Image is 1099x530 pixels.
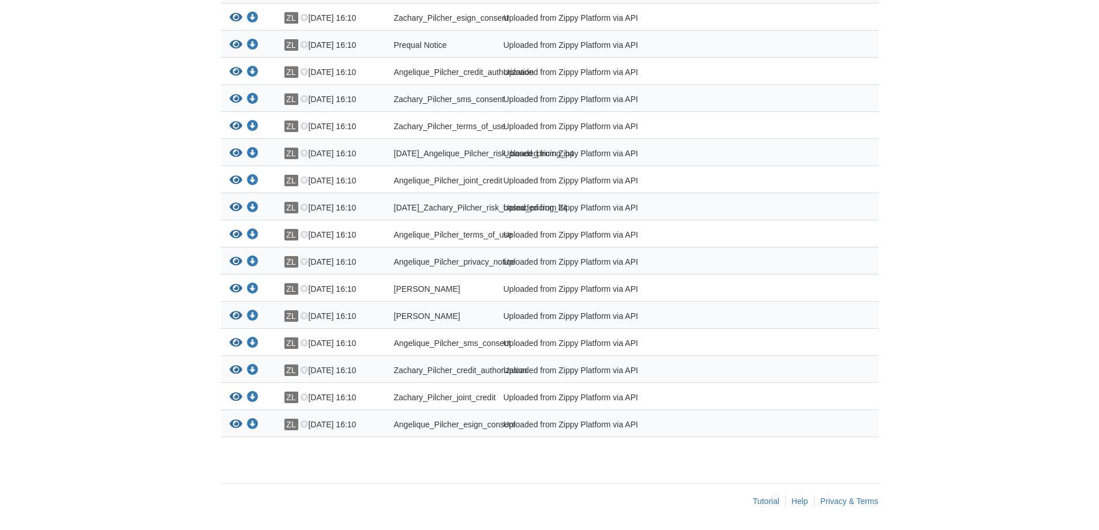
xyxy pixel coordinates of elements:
button: View Zachary_Pilcher_terms_of_use [230,121,242,133]
span: ZL [284,121,298,132]
button: View Angelique_Pilcher_terms_of_use [230,229,242,241]
div: Uploaded from Zippy Platform via API [495,39,769,54]
span: [DATE] 16:10 [300,366,356,375]
div: Uploaded from Zippy Platform via API [495,256,769,271]
button: View Zachary_Pilcher_credit_authorization [230,364,242,377]
span: ZL [284,175,298,186]
button: View Angelique_Pilcher_credit_authorization [230,66,242,78]
a: Download Zachary_Pilcher_terms_of_use [247,122,258,131]
span: ZL [284,229,298,240]
span: ZL [284,202,298,213]
button: View Zachary_Pilcher_joint_credit [230,392,242,404]
a: Download Zachary_Pilcher_esign_consent [247,14,258,23]
div: Uploaded from Zippy Platform via API [495,392,769,407]
a: Download Zachary_Pilcher_credit_authorization [247,366,258,375]
div: Uploaded from Zippy Platform via API [495,66,769,81]
a: Download Zachary_Pilcher_privacy_notice [247,312,258,321]
span: ZL [284,392,298,403]
div: Uploaded from Zippy Platform via API [495,175,769,190]
span: [DATE] 16:10 [300,149,356,158]
span: [PERSON_NAME] [394,311,460,321]
span: ZL [284,283,298,295]
a: Download Zachary_Pilcher_sms_consent [247,95,258,104]
span: [PERSON_NAME] [394,284,460,294]
button: View Angelique_Pilcher_esign_consent [230,419,242,431]
span: ZL [284,310,298,322]
span: ZL [284,148,298,159]
div: Uploaded from Zippy Platform via API [495,310,769,325]
span: ZL [284,256,298,268]
span: Angelique_Pilcher_terms_of_use [394,230,512,239]
a: Download Prequal Notice [247,41,258,50]
a: Download Angelique_Pilcher_sms_consent [247,339,258,348]
a: Download 10-07-2025_Angelique_Pilcher_risk_based_pricing_h4 [247,149,258,159]
span: [DATE] 16:10 [300,311,356,321]
div: Uploaded from Zippy Platform via API [495,419,769,434]
button: View Zachary_Pilcher_esign_consent [230,12,242,24]
span: [DATE] 16:10 [300,122,356,131]
button: View Angelique_Pilcher_joint_credit [230,175,242,187]
div: Uploaded from Zippy Platform via API [495,12,769,27]
span: ZL [284,12,298,24]
a: Download 10-07-2025_Zachary_Pilcher_risk_based_pricing_h4 [247,204,258,213]
button: View Angelique_Pilcher_sms_consent [230,337,242,349]
span: [DATE] 16:10 [300,393,356,402]
span: ZL [284,419,298,430]
div: Uploaded from Zippy Platform via API [495,229,769,244]
button: View Angelique_Pilcher_privacy_notice [230,256,242,268]
a: Tutorial [753,497,779,506]
span: [DATE] 16:10 [300,176,356,185]
a: Download Angelique_Pilcher_joint_credit [247,176,258,186]
a: Download Angelique_Pilcher_credit_authorization [247,68,258,77]
span: Prequal Notice [394,40,447,50]
div: Uploaded from Zippy Platform via API [495,121,769,136]
span: ZL [284,337,298,349]
span: ZL [284,93,298,105]
div: Uploaded from Zippy Platform via API [495,202,769,217]
span: [DATE] 16:10 [300,40,356,50]
button: View 10-07-2025_Angelique_Pilcher_risk_based_pricing_h4 [230,148,242,160]
a: Download Zachary_Pilcher_true_and_correct_consent [247,285,258,294]
button: View Zachary_Pilcher_true_and_correct_consent [230,283,242,295]
span: Angelique_Pilcher_joint_credit [394,176,502,185]
span: [DATE] 16:10 [300,230,356,239]
a: Privacy & Terms [820,497,879,506]
span: [DATE] 16:10 [300,203,356,212]
span: ZL [284,66,298,78]
span: [DATE] 16:10 [300,339,356,348]
span: Zachary_Pilcher_credit_authorization [394,366,527,375]
span: Angelique_Pilcher_privacy_notice [394,257,515,266]
a: Download Zachary_Pilcher_joint_credit [247,393,258,403]
div: Uploaded from Zippy Platform via API [495,337,769,352]
button: View Zachary_Pilcher_sms_consent [230,93,242,106]
span: Zachary_Pilcher_sms_consent [394,95,504,104]
span: Angelique_Pilcher_esign_consent [394,420,516,429]
button: View Prequal Notice [230,39,242,51]
span: ZL [284,364,298,376]
span: Zachary_Pilcher_terms_of_use [394,122,506,131]
div: Uploaded from Zippy Platform via API [495,364,769,379]
span: [DATE]_Zachary_Pilcher_risk_based_pricing_h4 [394,203,568,212]
button: View Zachary_Pilcher_privacy_notice [230,310,242,322]
span: Angelique_Pilcher_sms_consent [394,339,511,348]
span: [DATE]_Angelique_Pilcher_risk_based_pricing_h4 [394,149,575,158]
a: Download Angelique_Pilcher_esign_consent [247,420,258,430]
div: Uploaded from Zippy Platform via API [495,283,769,298]
span: [DATE] 16:10 [300,13,356,22]
span: Zachary_Pilcher_esign_consent [394,13,509,22]
span: ZL [284,39,298,51]
span: [DATE] 16:10 [300,420,356,429]
a: Download Angelique_Pilcher_terms_of_use [247,231,258,240]
div: Uploaded from Zippy Platform via API [495,93,769,108]
a: Download Angelique_Pilcher_privacy_notice [247,258,258,267]
a: Help [792,497,808,506]
button: View 10-07-2025_Zachary_Pilcher_risk_based_pricing_h4 [230,202,242,214]
span: [DATE] 16:10 [300,67,356,77]
div: Uploaded from Zippy Platform via API [495,148,769,163]
span: [DATE] 16:10 [300,95,356,104]
span: Zachary_Pilcher_joint_credit [394,393,496,402]
span: [DATE] 16:10 [300,284,356,294]
span: Angelique_Pilcher_credit_authorization [394,67,534,77]
span: [DATE] 16:10 [300,257,356,266]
